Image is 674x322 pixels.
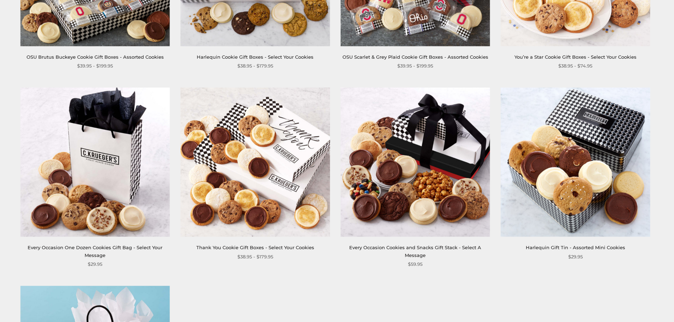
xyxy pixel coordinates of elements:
img: Every Occasion Cookies and Snacks Gift Stack - Select A Message [341,88,490,237]
a: Harlequin Cookie Gift Boxes - Select Your Cookies [197,54,313,60]
span: $59.95 [408,260,422,268]
a: OSU Scarlet & Grey Plaid Cookie Gift Boxes - Assorted Cookies [342,54,488,60]
span: $38.95 - $179.95 [237,253,273,260]
span: $29.95 [568,253,583,260]
span: $39.95 - $199.95 [77,62,113,70]
a: You’re a Star Cookie Gift Boxes - Select Your Cookies [514,54,636,60]
span: $38.95 - $179.95 [237,62,273,70]
img: Every Occasion One Dozen Cookies Gift Bag - Select Your Message [21,88,170,237]
span: $39.95 - $199.95 [397,62,433,70]
a: Thank You Cookie Gift Boxes - Select Your Cookies [196,245,314,250]
img: Thank You Cookie Gift Boxes - Select Your Cookies [180,88,330,237]
iframe: Sign Up via Text for Offers [6,295,73,316]
span: $38.95 - $74.95 [558,62,592,70]
span: $29.95 [88,260,102,268]
img: Harlequin Gift Tin - Assorted Mini Cookies [501,88,650,237]
a: Every Occasion One Dozen Cookies Gift Bag - Select Your Message [28,245,162,258]
a: Harlequin Gift Tin - Assorted Mini Cookies [526,245,625,250]
a: OSU Brutus Buckeye Cookie Gift Boxes - Assorted Cookies [27,54,164,60]
a: Every Occasion Cookies and Snacks Gift Stack - Select A Message [349,245,481,258]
